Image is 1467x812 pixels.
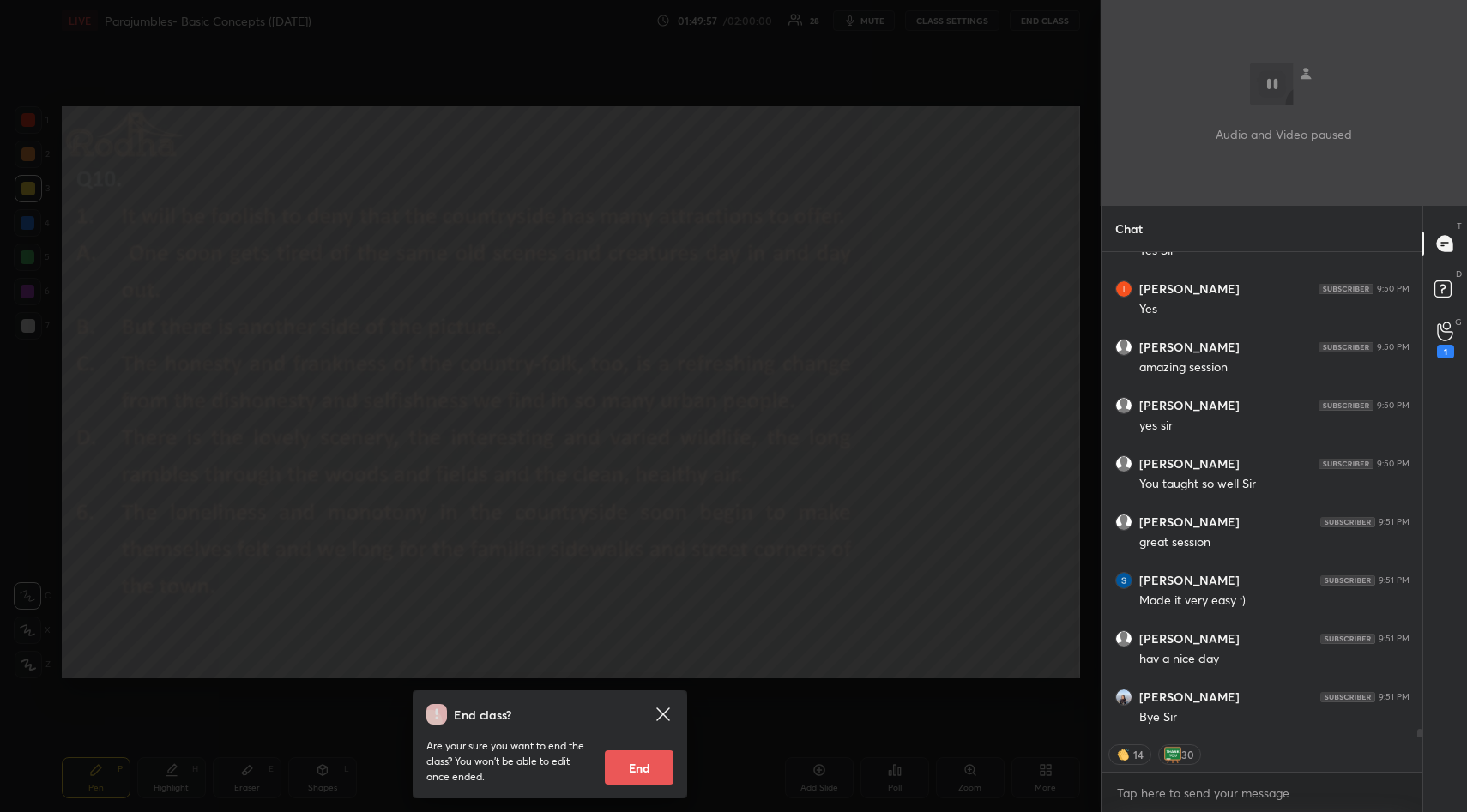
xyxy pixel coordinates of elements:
img: default.png [1116,398,1132,413]
div: You taught so well Sir [1139,476,1410,493]
div: Made it very easy :) [1139,592,1410,610]
p: G [1455,316,1462,328]
p: Audio and Video paused [1216,125,1352,143]
div: 1 [1437,345,1454,358]
img: 4P8fHbbgJtejmAAAAAElFTkSuQmCC [1320,634,1375,644]
img: thumbnail.jpg [1116,281,1132,297]
img: clapping_hands.png [1114,746,1132,763]
h6: [PERSON_NAME] [1139,456,1240,472]
img: default.png [1116,456,1132,472]
p: D [1456,268,1462,280]
img: 4P8fHbbgJtejmAAAAAElFTkSuQmCC [1319,284,1373,294]
img: default.png [1116,340,1132,355]
h6: [PERSON_NAME] [1139,689,1240,705]
div: 9:50 PM [1377,459,1410,469]
h6: [PERSON_NAME] [1139,631,1240,647]
img: default.png [1116,514,1132,530]
div: Yes [1139,301,1410,318]
div: 9:51 PM [1379,517,1410,527]
div: amazing session [1139,359,1410,376]
img: 4P8fHbbgJtejmAAAAAElFTkSuQmCC [1319,459,1373,469]
div: great session [1139,534,1410,551]
p: Are your sure you want to end the class? You won’t be able to edit once ended. [426,738,591,785]
div: 9:51 PM [1379,575,1410,586]
button: End [605,750,673,785]
img: 4P8fHbbgJtejmAAAAAElFTkSuQmCC [1319,342,1373,352]
div: 9:50 PM [1377,342,1410,352]
div: Bye Sir [1139,709,1410,726]
img: thumbnail.jpg [1116,689,1132,705]
div: grid [1102,252,1423,737]
img: thumbnail.jpg [1116,573,1132,588]
h6: [PERSON_NAME] [1139,398,1240,413]
img: default.png [1116,631,1132,647]
p: Chat [1102,206,1156,251]
div: 30 [1181,748,1195,761]
img: 4P8fHbbgJtejmAAAAAElFTkSuQmCC [1319,400,1373,411]
div: 9:51 PM [1379,692,1410,702]
div: 9:50 PM [1377,400,1410,411]
img: thank_you.png [1164,746,1181,763]
h6: [PERSON_NAME] [1139,281,1240,297]
h6: [PERSON_NAME] [1139,573,1240,588]
div: 9:50 PM [1377,284,1410,294]
p: T [1457,220,1462,232]
img: 4P8fHbbgJtejmAAAAAElFTkSuQmCC [1320,517,1375,527]
h6: [PERSON_NAME] [1139,340,1240,355]
img: 4P8fHbbgJtejmAAAAAElFTkSuQmCC [1320,692,1375,702]
div: 14 [1132,748,1145,761]
h4: End class? [454,706,511,724]
img: 4P8fHbbgJtejmAAAAAElFTkSuQmCC [1320,575,1375,586]
div: 9:51 PM [1379,634,1410,644]
h6: [PERSON_NAME] [1139,514,1240,530]
div: hav a nice day [1139,651,1410,668]
div: yes sir [1139,418,1410,435]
